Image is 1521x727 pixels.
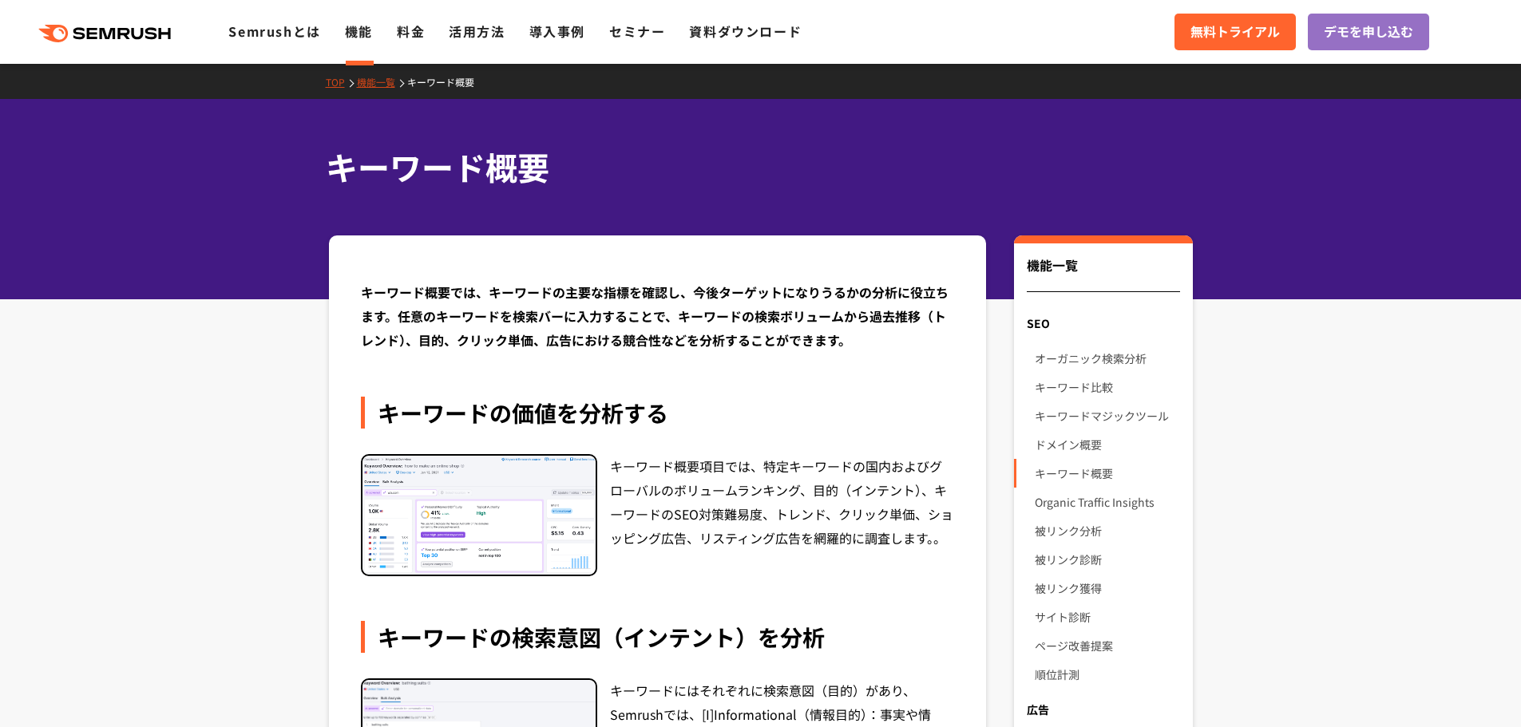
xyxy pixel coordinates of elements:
[1308,14,1429,50] a: デモを申し込む
[1027,255,1179,292] div: 機能一覧
[1035,430,1179,459] a: ドメイン概要
[529,22,585,41] a: 導入事例
[1014,309,1192,338] div: SEO
[1035,344,1179,373] a: オーガニック検索分析
[1035,459,1179,488] a: キーワード概要
[397,22,425,41] a: 料金
[689,22,802,41] a: 資料ダウンロード
[609,22,665,41] a: セミナー
[1035,603,1179,631] a: サイト診断
[1035,574,1179,603] a: 被リンク獲得
[1174,14,1296,50] a: 無料トライアル
[1035,545,1179,574] a: 被リンク診断
[1035,401,1179,430] a: キーワードマジックツール
[1190,22,1280,42] span: 無料トライアル
[610,454,955,576] div: キーワード概要項目では、特定キーワードの国内およびグローバルのボリュームランキング、目的（インテント）、キーワードのSEO対策難易度、トレンド、クリック単価、ショッピング広告、リスティング広告を...
[361,280,955,352] div: キーワード概要では、キーワードの主要な指標を確認し、今後ターゲットになりうるかの分析に役立ちます。任意のキーワードを検索バーに入力することで、キーワードの検索ボリュームから過去推移（トレンド）、...
[1035,631,1179,660] a: ページ改善提案
[449,22,505,41] a: 活用方法
[326,144,1180,191] h1: キーワード概要
[361,397,955,429] div: キーワードの価値を分析する
[345,22,373,41] a: 機能
[1035,488,1179,516] a: Organic Traffic Insights
[326,75,357,89] a: TOP
[361,621,955,653] div: キーワードの検索意図（インテント）を分析
[357,75,407,89] a: 機能一覧
[1014,695,1192,724] div: 広告
[1035,660,1179,689] a: 順位計測
[407,75,486,89] a: キーワード概要
[362,456,596,575] img: キーワードの価値を分析する
[1035,373,1179,401] a: キーワード比較
[1324,22,1413,42] span: デモを申し込む
[1035,516,1179,545] a: 被リンク分析
[228,22,320,41] a: Semrushとは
